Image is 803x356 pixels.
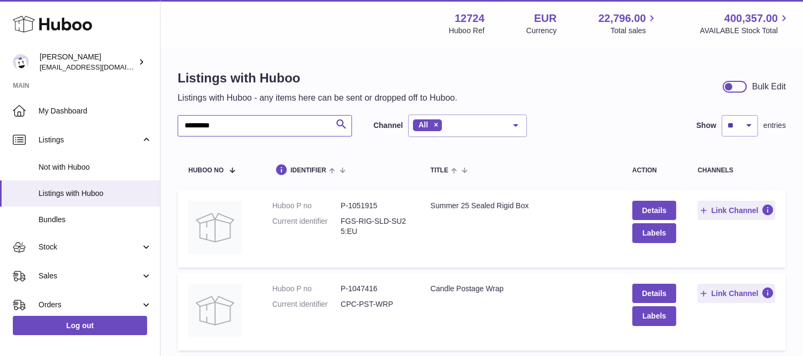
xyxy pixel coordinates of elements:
span: Bundles [39,215,152,225]
span: Link Channel [712,289,759,298]
h1: Listings with Huboo [178,70,457,87]
span: 400,357.00 [724,11,778,26]
label: Show [697,120,716,131]
span: Listings with Huboo [39,188,152,199]
span: Sales [39,271,141,281]
dt: Current identifier [272,299,341,309]
img: Summer 25 Sealed Rigid Box [188,201,242,254]
img: Candle Postage Wrap [188,284,242,337]
dd: P-1047416 [341,284,409,294]
span: Total sales [610,26,658,36]
dt: Huboo P no [272,201,341,211]
span: Listings [39,135,141,145]
span: title [431,167,448,174]
strong: 12724 [455,11,485,26]
span: 22,796.00 [598,11,646,26]
div: Huboo Ref [449,26,485,36]
a: 400,357.00 AVAILABLE Stock Total [700,11,790,36]
p: Listings with Huboo - any items here can be sent or dropped off to Huboo. [178,92,457,104]
span: AVAILABLE Stock Total [700,26,790,36]
div: Currency [526,26,557,36]
div: Candle Postage Wrap [431,284,611,294]
span: Link Channel [712,206,759,215]
button: Link Channel [698,201,775,220]
button: Link Channel [698,284,775,303]
dd: P-1051915 [341,201,409,211]
img: internalAdmin-12724@internal.huboo.com [13,54,29,70]
div: [PERSON_NAME] [40,52,136,72]
span: [EMAIL_ADDRESS][DOMAIN_NAME] [40,63,157,71]
a: Details [632,284,676,303]
span: Huboo no [188,167,224,174]
div: action [632,167,676,174]
span: Orders [39,300,141,310]
a: Log out [13,316,147,335]
div: Bulk Edit [752,81,786,93]
a: Details [632,201,676,220]
label: Channel [373,120,403,131]
dt: Huboo P no [272,284,341,294]
button: Labels [632,306,676,325]
span: Stock [39,242,141,252]
span: My Dashboard [39,106,152,116]
span: All [418,120,428,129]
span: entries [763,120,786,131]
div: channels [698,167,775,174]
dd: CPC-PST-WRP [341,299,409,309]
a: 22,796.00 Total sales [598,11,658,36]
span: identifier [290,167,326,174]
span: Not with Huboo [39,162,152,172]
strong: EUR [534,11,556,26]
div: Summer 25 Sealed Rigid Box [431,201,611,211]
dt: Current identifier [272,216,341,237]
button: Labels [632,223,676,243]
dd: FGS-RIG-SLD-SU25:EU [341,216,409,237]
